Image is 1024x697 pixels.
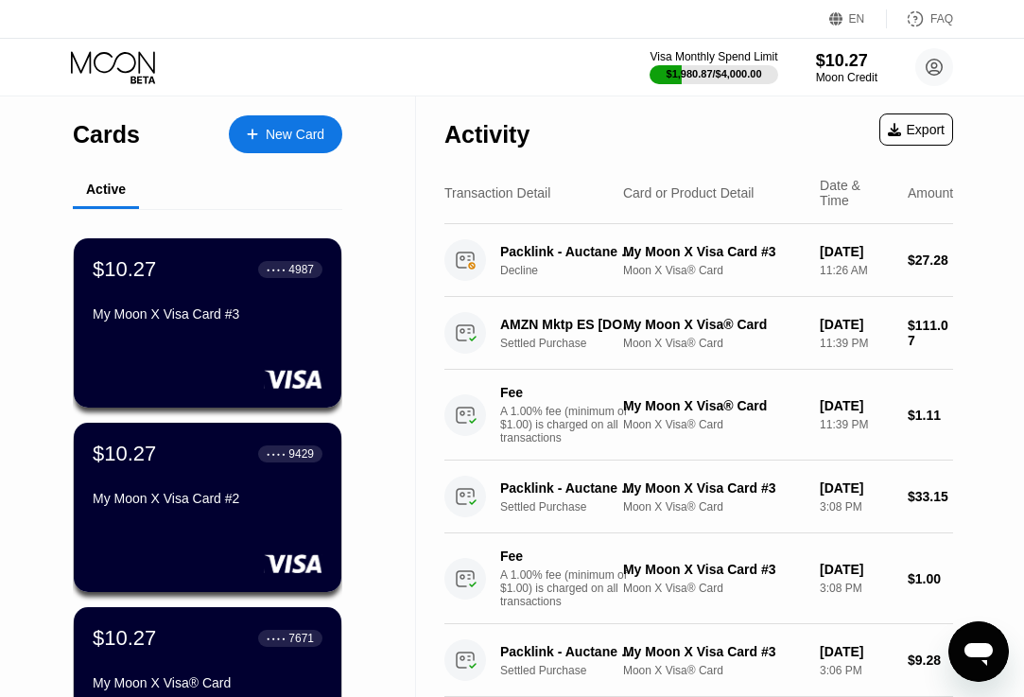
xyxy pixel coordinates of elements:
[650,50,777,63] div: Visa Monthly Spend Limit
[500,500,648,514] div: Settled Purchase
[267,636,286,641] div: ● ● ● ●
[908,185,953,200] div: Amount
[816,51,877,84] div: $10.27Moon Credit
[908,571,953,586] div: $1.00
[623,244,805,259] div: My Moon X Visa Card #3
[73,121,140,148] div: Cards
[820,500,893,514] div: 3:08 PM
[93,306,322,322] div: My Moon X Visa Card #3
[444,185,550,200] div: Transaction Detail
[820,337,893,350] div: 11:39 PM
[500,664,648,677] div: Settled Purchase
[820,480,893,496] div: [DATE]
[86,182,126,197] div: Active
[623,317,805,332] div: My Moon X Visa® Card
[930,12,953,26] div: FAQ
[623,562,805,577] div: My Moon X Visa Card #3
[879,113,953,146] div: Export
[288,263,314,276] div: 4987
[948,621,1009,682] iframe: Button to launch messaging window
[500,244,637,259] div: Packlink - Auctane [PERSON_NAME] ES
[623,264,805,277] div: Moon X Visa® Card
[820,398,893,413] div: [DATE]
[267,451,286,457] div: ● ● ● ●
[500,337,648,350] div: Settled Purchase
[444,121,529,148] div: Activity
[444,224,953,297] div: Packlink - Auctane [PERSON_NAME] ESDeclineMy Moon X Visa Card #3Moon X Visa® Card[DATE]11:26 AM$2...
[74,423,341,592] div: $10.27● ● ● ●9429My Moon X Visa Card #2
[500,385,633,400] div: Fee
[93,675,322,690] div: My Moon X Visa® Card
[93,257,156,282] div: $10.27
[623,398,805,413] div: My Moon X Visa® Card
[820,244,893,259] div: [DATE]
[93,442,156,466] div: $10.27
[444,533,953,624] div: FeeA 1.00% fee (minimum of $1.00) is charged on all transactionsMy Moon X Visa Card #3Moon X Visa...
[500,264,648,277] div: Decline
[820,664,893,677] div: 3:06 PM
[288,632,314,645] div: 7671
[849,12,865,26] div: EN
[500,644,637,659] div: Packlink - Auctane [PERSON_NAME] ES
[816,71,877,84] div: Moon Credit
[820,264,893,277] div: 11:26 AM
[908,408,953,423] div: $1.11
[93,491,322,506] div: My Moon X Visa Card #2
[623,418,805,431] div: Moon X Visa® Card
[500,568,642,608] div: A 1.00% fee (minimum of $1.00) is charged on all transactions
[820,644,893,659] div: [DATE]
[74,238,341,408] div: $10.27● ● ● ●4987My Moon X Visa Card #3
[288,447,314,461] div: 9429
[820,418,893,431] div: 11:39 PM
[500,480,637,496] div: Packlink - Auctane [PERSON_NAME] ES
[93,626,156,651] div: $10.27
[820,582,893,595] div: 3:08 PM
[444,624,953,697] div: Packlink - Auctane [PERSON_NAME] ESSettled PurchaseMy Moon X Visa Card #3Moon X Visa® Card[DATE]3...
[623,500,805,514] div: Moon X Visa® Card
[229,115,342,153] div: New Card
[266,127,324,143] div: New Card
[500,405,642,444] div: A 1.00% fee (minimum of $1.00) is charged on all transactions
[816,51,877,71] div: $10.27
[908,653,953,668] div: $9.28
[623,664,805,677] div: Moon X Visa® Card
[829,9,887,28] div: EN
[908,489,953,504] div: $33.15
[444,461,953,533] div: Packlink - Auctane [PERSON_NAME] ESSettled PurchaseMy Moon X Visa Card #3Moon X Visa® Card[DATE]3...
[667,68,762,79] div: $1,980.87 / $4,000.00
[267,267,286,272] div: ● ● ● ●
[444,370,953,461] div: FeeA 1.00% fee (minimum of $1.00) is charged on all transactionsMy Moon X Visa® CardMoon X Visa® ...
[908,253,953,268] div: $27.28
[820,317,893,332] div: [DATE]
[623,582,805,595] div: Moon X Visa® Card
[623,480,805,496] div: My Moon X Visa Card #3
[444,297,953,370] div: AMZN Mktp ES [DOMAIN_NAME] LUSettled PurchaseMy Moon X Visa® CardMoon X Visa® Card[DATE]11:39 PM$...
[888,122,945,137] div: Export
[650,50,777,84] div: Visa Monthly Spend Limit$1,980.87/$4,000.00
[623,337,805,350] div: Moon X Visa® Card
[500,317,637,332] div: AMZN Mktp ES [DOMAIN_NAME] LU
[623,644,805,659] div: My Moon X Visa Card #3
[887,9,953,28] div: FAQ
[500,549,633,564] div: Fee
[623,185,755,200] div: Card or Product Detail
[908,318,953,348] div: $111.07
[820,178,893,208] div: Date & Time
[820,562,893,577] div: [DATE]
